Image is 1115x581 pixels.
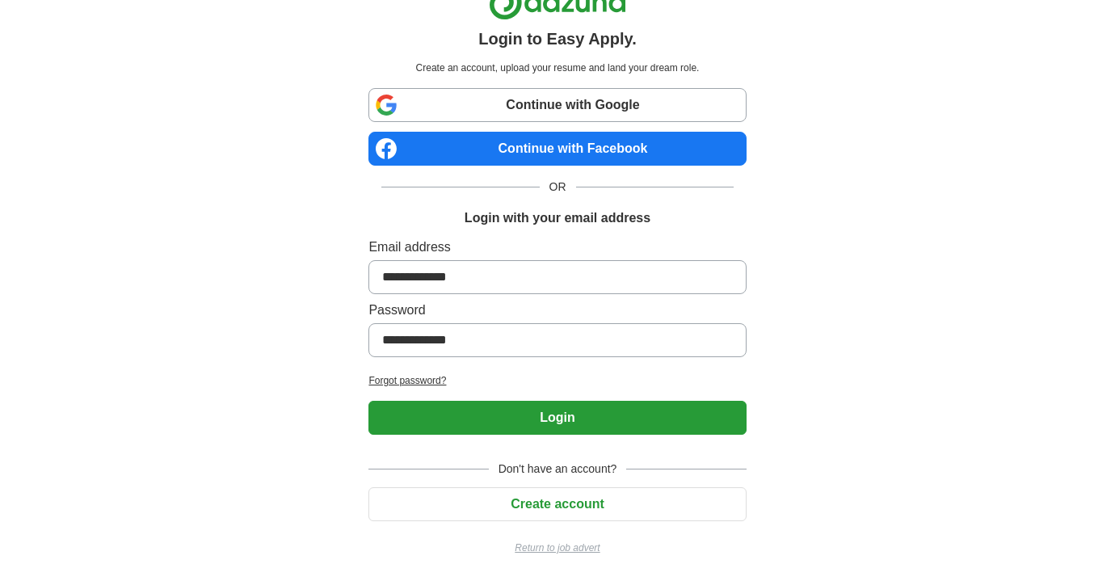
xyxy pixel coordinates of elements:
label: Email address [368,238,746,257]
span: Don't have an account? [489,461,627,478]
span: OR [540,179,576,196]
a: Return to job advert [368,541,746,555]
button: Create account [368,487,746,521]
button: Login [368,401,746,435]
h1: Login to Easy Apply. [478,27,637,51]
a: Continue with Facebook [368,132,746,166]
h1: Login with your email address [465,208,650,228]
a: Create account [368,497,746,511]
label: Password [368,301,746,320]
p: Create an account, upload your resume and land your dream role. [372,61,743,75]
a: Continue with Google [368,88,746,122]
a: Forgot password? [368,373,746,388]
